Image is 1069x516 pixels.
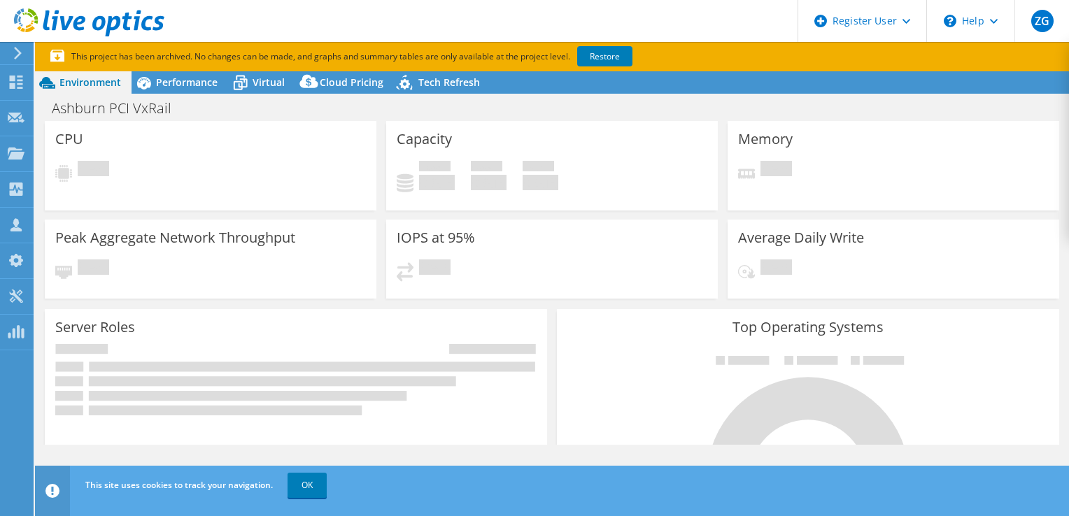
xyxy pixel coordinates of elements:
[418,76,480,89] span: Tech Refresh
[944,15,956,27] svg: \n
[253,76,285,89] span: Virtual
[78,259,109,278] span: Pending
[45,101,193,116] h1: Ashburn PCI VxRail
[419,175,455,190] h4: 0 GiB
[50,49,736,64] p: This project has been archived. No changes can be made, and graphs and summary tables are only av...
[59,76,121,89] span: Environment
[55,131,83,147] h3: CPU
[156,76,218,89] span: Performance
[760,259,792,278] span: Pending
[85,479,273,491] span: This site uses cookies to track your navigation.
[523,175,558,190] h4: 0 GiB
[288,473,327,498] a: OK
[1031,10,1054,32] span: ZG
[738,230,864,245] h3: Average Daily Write
[738,131,793,147] h3: Memory
[760,161,792,180] span: Pending
[523,161,554,175] span: Total
[471,175,507,190] h4: 0 GiB
[397,131,452,147] h3: Capacity
[55,230,295,245] h3: Peak Aggregate Network Throughput
[567,320,1049,335] h3: Top Operating Systems
[419,259,451,278] span: Pending
[78,161,109,180] span: Pending
[577,46,632,66] a: Restore
[55,320,135,335] h3: Server Roles
[419,161,451,175] span: Used
[397,230,475,245] h3: IOPS at 95%
[320,76,383,89] span: Cloud Pricing
[471,161,502,175] span: Free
